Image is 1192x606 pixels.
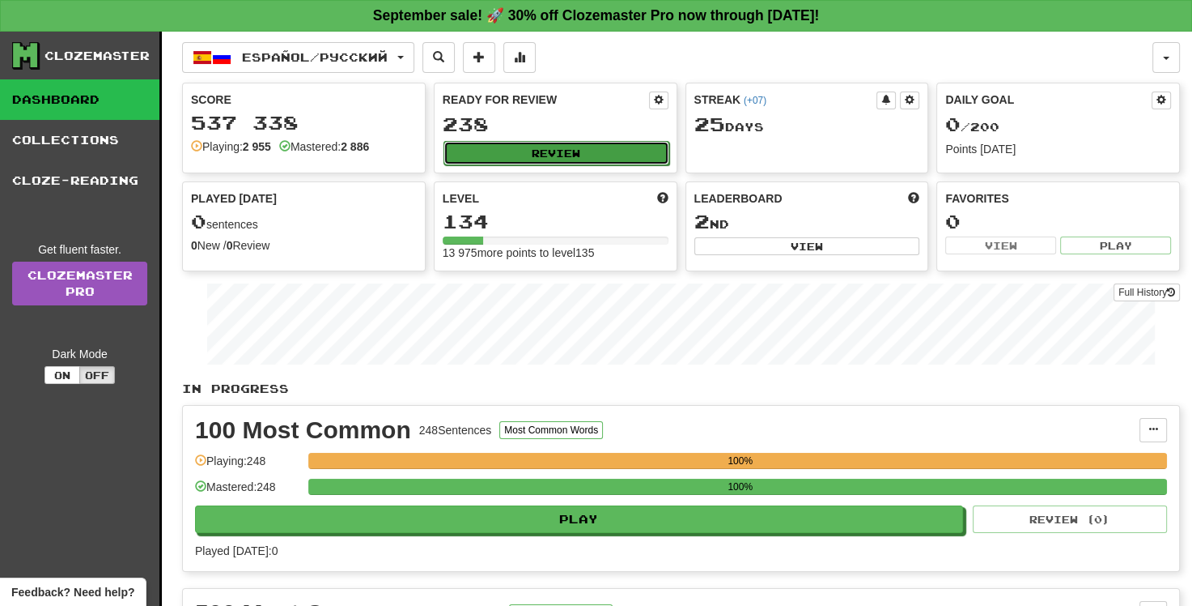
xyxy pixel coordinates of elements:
div: Playing: 248 [195,453,300,480]
span: 0 [191,210,206,233]
span: Level [443,190,479,207]
span: Español / Русский [242,50,388,64]
span: 0 [945,113,961,135]
div: Dark Mode [12,346,147,362]
div: Daily Goal [945,92,1152,109]
button: Review [443,141,669,165]
div: Day s [694,114,920,135]
button: On [45,366,80,384]
button: View [945,237,1056,254]
div: sentences [191,211,417,233]
span: Open feedback widget [11,584,134,600]
button: Play [195,506,963,533]
button: Full History [1114,284,1180,301]
div: nd [694,211,920,233]
div: New / Review [191,237,417,254]
strong: 2 886 [341,140,369,153]
div: Mastered: [279,139,369,155]
button: Add sentence to collection [463,42,495,73]
button: Most Common Words [499,421,603,439]
span: Played [DATE] [191,190,277,207]
span: / 200 [945,120,999,134]
strong: 2 955 [243,140,271,153]
div: Streak [694,92,877,108]
strong: 0 [191,239,197,252]
div: Ready for Review [443,92,649,108]
div: Get fluent faster. [12,241,147,258]
button: Play [1060,237,1171,254]
div: 238 [443,114,668,134]
div: 100 Most Common [195,418,411,442]
p: In Progress [182,381,1180,397]
span: 25 [694,113,725,135]
div: 0 [945,211,1171,232]
strong: 0 [227,239,233,252]
div: Mastered: 248 [195,479,300,506]
button: Español/Русский [182,42,414,73]
button: View [694,237,920,255]
div: 134 [443,211,668,232]
a: (+07) [744,95,766,106]
span: Played [DATE]: 0 [195,544,278,557]
span: Leaderboard [694,190,783,207]
div: 537 338 [191,113,417,133]
span: 2 [694,210,710,233]
button: Off [79,366,115,384]
div: Playing: [191,139,271,155]
div: 100% [313,479,1167,495]
button: Review (0) [973,506,1167,533]
div: Score [191,92,417,108]
span: This week in points, UTC [908,190,919,207]
div: Points [DATE] [945,141,1171,157]
span: Score more points to level up [657,190,668,207]
button: Search sentences [422,42,455,73]
div: 13 975 more points to level 135 [443,245,668,261]
div: 100% [313,453,1167,469]
div: Clozemaster [45,48,150,64]
a: ClozemasterPro [12,262,147,305]
button: More stats [503,42,536,73]
div: 248 Sentences [419,422,492,438]
strong: September sale! 🚀 30% off Clozemaster Pro now through [DATE]! [373,7,820,23]
div: Favorites [945,190,1171,207]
